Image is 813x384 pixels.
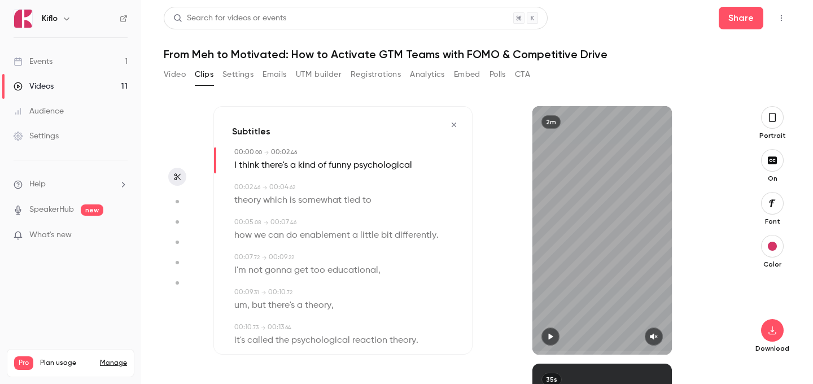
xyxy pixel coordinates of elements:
span: 00:09 [269,254,287,261]
button: Top Bar Actions [772,9,790,27]
div: Videos [14,81,54,92]
span: . 08 [253,220,261,225]
span: reaction [352,333,387,348]
span: . 46 [253,185,260,190]
span: little [360,228,379,243]
span: but [252,298,266,313]
span: . 46 [290,150,297,155]
div: Search for videos or events [173,12,286,24]
span: a [297,298,303,313]
span: a [290,158,296,173]
span: somewhat [298,193,342,208]
span: educational [327,263,378,278]
button: UTM builder [296,66,342,84]
span: 00:02 [234,184,253,191]
p: Font [754,217,790,226]
span: new [81,204,103,216]
span: . 62 [289,185,295,190]
div: Events [14,56,53,67]
span: → [262,254,266,262]
span: the [276,333,289,348]
span: Pro [14,356,33,370]
span: . 72 [286,290,292,295]
span: we [254,228,266,243]
div: Settings [14,130,59,142]
li: help-dropdown-opener [14,178,128,190]
span: tied [344,193,360,208]
span: → [261,324,265,332]
button: Emails [263,66,286,84]
p: Download [754,344,790,353]
span: theory [390,333,416,348]
span: 00:10 [268,289,286,296]
span: bit [381,228,392,243]
button: Embed [454,66,480,84]
span: 00:04 [269,184,289,191]
span: enablement [300,228,350,243]
span: um [234,298,247,313]
a: Manage [100,359,127,368]
p: Portrait [754,131,790,140]
span: . [416,333,418,348]
span: . 73 [252,325,259,330]
span: kind [298,158,316,173]
button: Polls [489,66,506,84]
span: differently [395,228,436,243]
span: do [286,228,298,243]
span: theory [305,298,331,313]
p: On [754,174,790,183]
img: Kiflo [14,10,32,28]
button: Settings [222,66,253,84]
iframe: Noticeable Trigger [114,230,128,241]
button: Share [719,7,763,29]
span: → [264,219,268,227]
span: , [247,298,250,313]
span: it's [234,333,245,348]
span: , [378,263,381,278]
button: Registrations [351,66,401,84]
p: Color [754,260,790,269]
span: psychological [353,158,412,173]
span: think [239,158,259,173]
span: how [234,228,252,243]
span: theory [234,193,261,208]
span: Plan usage [40,359,93,368]
span: Help [29,178,46,190]
span: there's [268,298,295,313]
span: 00:09 [234,289,253,296]
span: get [294,263,308,278]
button: Analytics [410,66,445,84]
span: of [318,158,326,173]
h1: From Meh to Motivated: How to Activate GTM Teams with FOMO & Competitive Drive [164,47,790,61]
span: 00:10 [234,324,252,331]
button: Video [164,66,186,84]
span: too [311,263,325,278]
span: . 31 [253,290,259,295]
span: psychological [291,333,350,348]
span: 00:00 [234,149,254,156]
span: → [264,149,269,157]
span: What's new [29,229,72,241]
span: 00:07 [270,219,289,226]
span: . 46 [289,220,296,225]
span: I'm [234,263,246,278]
span: called [247,333,273,348]
span: 00:05 [234,219,253,226]
span: . 00 [254,150,262,155]
span: . 64 [284,325,291,330]
span: → [263,184,267,192]
span: . [436,228,439,243]
a: SpeakerHub [29,204,74,216]
span: → [261,289,266,297]
span: funny [329,158,351,173]
span: I [234,158,237,173]
span: to [362,193,371,208]
span: . 72 [253,255,260,260]
span: there's [261,158,288,173]
span: not [248,263,263,278]
span: 00:07 [234,254,253,261]
span: , [331,298,334,313]
span: . 22 [287,255,294,260]
span: which [263,193,287,208]
span: gonna [265,263,292,278]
